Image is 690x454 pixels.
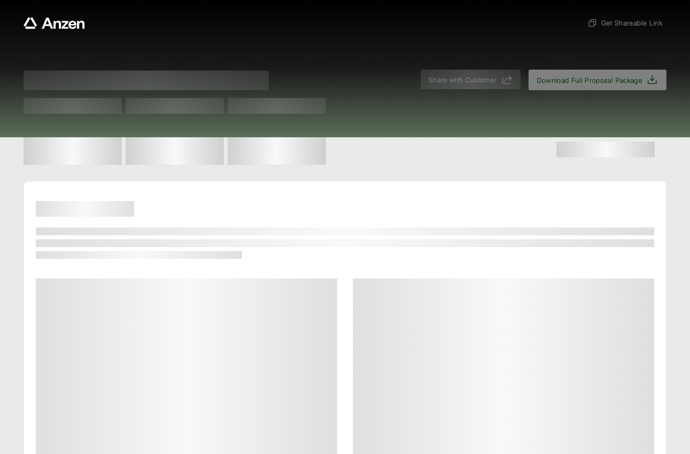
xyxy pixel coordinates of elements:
[24,71,269,90] span: Proposal for
[587,18,663,28] span: Get Shareable Link
[428,75,497,85] span: Share with Customer
[584,14,666,32] button: Get Shareable Link
[24,98,122,114] span: Test
[24,17,85,29] a: Anzen website
[126,98,224,114] span: Test
[228,98,326,114] span: Test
